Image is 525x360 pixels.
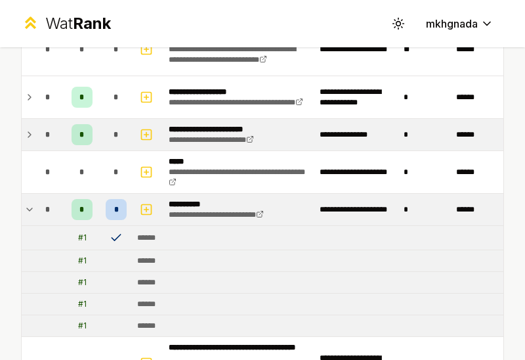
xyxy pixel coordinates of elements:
div: # 1 [78,256,87,266]
div: # 1 [78,321,87,331]
span: Rank [73,14,111,33]
div: Wat [45,13,111,34]
div: # 1 [78,233,87,243]
a: WatRank [21,13,111,34]
div: # 1 [78,277,87,288]
button: mkhgnada [415,12,504,35]
div: # 1 [78,299,87,309]
span: mkhgnada [426,16,478,32]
